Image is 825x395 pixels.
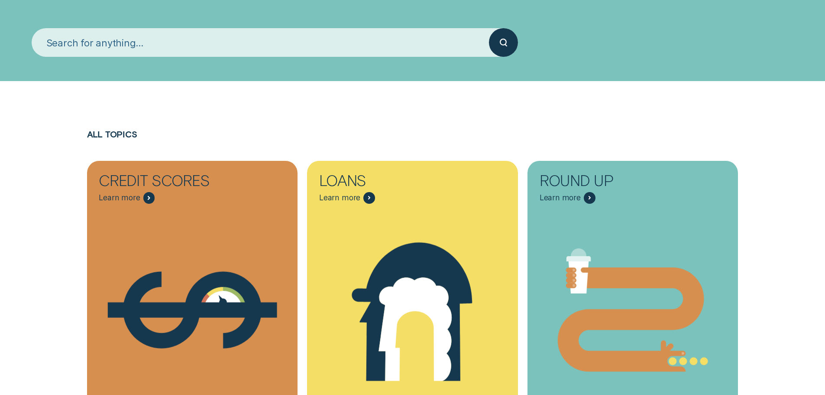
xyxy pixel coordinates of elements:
input: Search for anything... [32,28,489,57]
h2: All Topics [87,129,738,161]
div: Round Up [540,173,655,192]
div: Loans [319,173,435,192]
button: Submit your search query. [489,28,518,57]
span: Learn more [319,193,360,202]
div: Credit Scores [99,173,214,192]
span: Learn more [99,193,140,202]
span: Learn more [540,193,581,202]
